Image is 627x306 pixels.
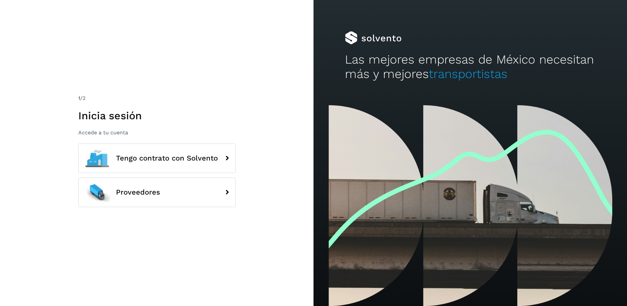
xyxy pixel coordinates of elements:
[116,154,218,162] span: Tengo contrato con Solvento
[78,109,236,122] h1: Inicia sesión
[78,95,80,101] span: 1
[78,143,236,173] button: Tengo contrato con Solvento
[78,178,236,207] button: Proveedores
[78,129,236,136] p: Accede a tu cuenta
[116,188,160,196] span: Proveedores
[429,67,507,81] span: transportistas
[345,52,596,82] h2: Las mejores empresas de México necesitan más y mejores
[78,94,236,102] div: /2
